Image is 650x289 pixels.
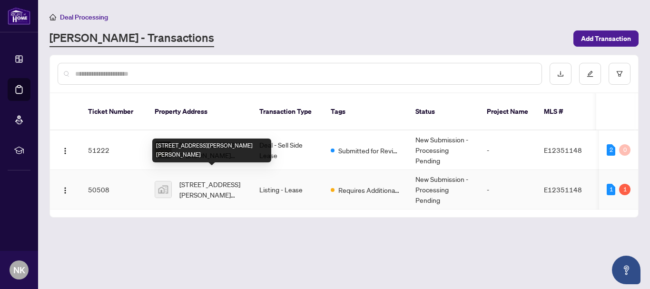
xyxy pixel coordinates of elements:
[61,187,69,194] img: Logo
[49,30,214,47] a: [PERSON_NAME] - Transactions
[579,63,601,85] button: edit
[536,93,593,130] th: MLS #
[147,93,252,130] th: Property Address
[58,182,73,197] button: Logo
[60,13,108,21] span: Deal Processing
[479,93,536,130] th: Project Name
[58,142,73,158] button: Logo
[619,144,630,156] div: 0
[573,30,639,47] button: Add Transaction
[179,179,244,200] span: [STREET_ADDRESS][PERSON_NAME][PERSON_NAME]
[323,93,408,130] th: Tags
[612,256,640,284] button: Open asap
[152,139,271,162] div: [STREET_ADDRESS][PERSON_NAME][PERSON_NAME]
[581,31,631,46] span: Add Transaction
[479,130,536,170] td: -
[544,146,582,154] span: E12351148
[80,93,147,130] th: Ticket Number
[252,130,323,170] td: Deal - Sell Side Lease
[252,170,323,209] td: Listing - Lease
[550,63,571,85] button: download
[587,70,593,77] span: edit
[80,170,147,209] td: 50508
[49,14,56,20] span: home
[607,144,615,156] div: 2
[8,7,30,25] img: logo
[408,170,479,209] td: New Submission - Processing Pending
[609,63,630,85] button: filter
[557,70,564,77] span: download
[338,145,400,156] span: Submitted for Review
[408,130,479,170] td: New Submission - Processing Pending
[544,185,582,194] span: E12351148
[155,181,171,198] img: thumbnail-img
[479,170,536,209] td: -
[607,184,615,195] div: 1
[252,93,323,130] th: Transaction Type
[61,147,69,155] img: Logo
[616,70,623,77] span: filter
[408,93,479,130] th: Status
[338,185,400,195] span: Requires Additional Docs
[13,263,25,277] span: NK
[619,184,630,195] div: 1
[80,130,147,170] td: 51222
